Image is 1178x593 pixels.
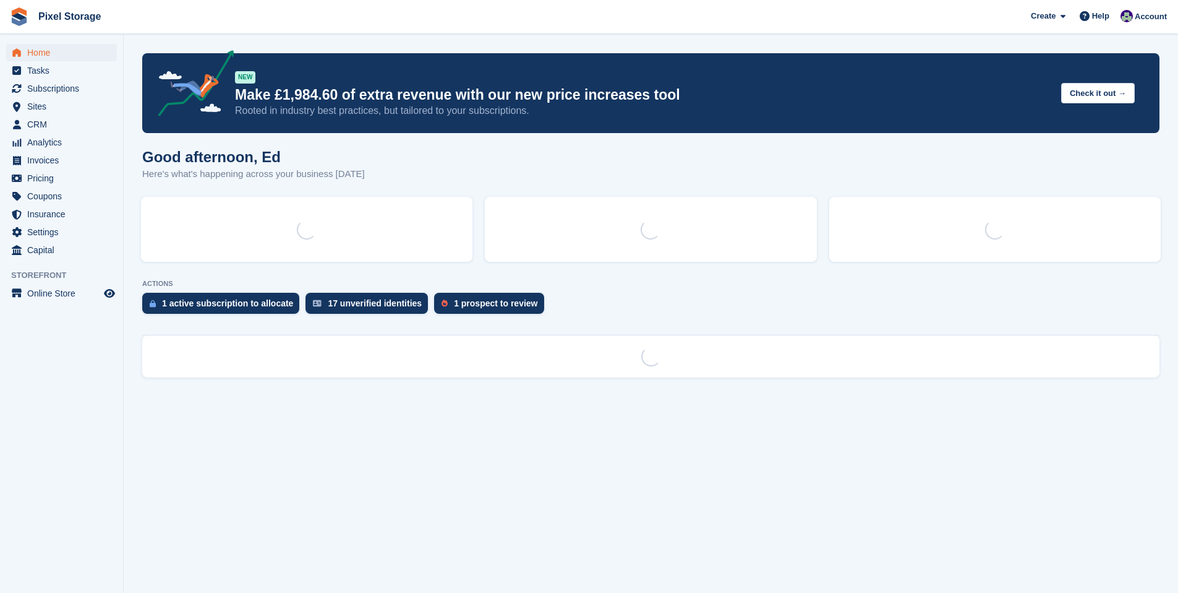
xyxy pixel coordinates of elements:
span: Home [27,44,101,61]
span: CRM [27,116,101,133]
span: Coupons [27,188,101,205]
button: Check it out → [1061,83,1135,103]
div: 1 prospect to review [454,298,537,308]
span: Invoices [27,152,101,169]
span: Subscriptions [27,80,101,97]
p: ACTIONS [142,280,1159,288]
img: Ed Simpson [1120,10,1133,22]
span: Account [1135,11,1167,23]
span: Analytics [27,134,101,151]
span: Online Store [27,285,101,302]
a: Pixel Storage [33,6,106,27]
a: menu [6,188,117,205]
span: Tasks [27,62,101,79]
img: stora-icon-8386f47178a22dfd0bd8f6a31ec36ba5ce8667c1dd55bd0f319d3a0aa187defe.svg [10,7,28,26]
a: menu [6,62,117,79]
div: NEW [235,71,255,84]
p: Make £1,984.60 of extra revenue with our new price increases tool [235,86,1051,104]
img: active_subscription_to_allocate_icon-d502201f5373d7db506a760aba3b589e785aa758c864c3986d89f69b8ff3... [150,300,156,308]
span: Capital [27,241,101,259]
span: Storefront [11,269,123,282]
p: Rooted in industry best practices, but tailored to your subscriptions. [235,104,1051,118]
img: prospect-51fa495bee0391a8d652442698ab0144808aea92771e9ea1ae160a38d050c398.svg [442,300,448,307]
span: Pricing [27,170,101,187]
span: Create [1031,10,1056,22]
a: menu [6,44,117,61]
a: menu [6,116,117,133]
span: Sites [27,98,101,115]
img: price-adjustments-announcement-icon-8257ccfd72463d97f412b2fc003d46551f7dbcb40ab6d574587a9cd5c0d94... [148,50,234,121]
a: 1 active subscription to allocate [142,293,305,320]
a: menu [6,134,117,151]
a: menu [6,285,117,302]
span: Settings [27,223,101,241]
a: menu [6,80,117,97]
span: Insurance [27,206,101,223]
span: Help [1092,10,1109,22]
a: menu [6,206,117,223]
a: menu [6,241,117,259]
a: menu [6,152,117,169]
a: Preview store [102,286,117,301]
a: menu [6,170,117,187]
a: menu [6,223,117,241]
h1: Good afternoon, Ed [142,149,365,165]
div: 1 active subscription to allocate [162,298,293,308]
a: 17 unverified identities [305,293,434,320]
div: 17 unverified identities [328,298,422,308]
img: verify_identity-adf6edd0f0f0b5bbfe63781bf79b02c33cf7c696d77639b501bdc392416b5a36.svg [313,300,322,307]
a: 1 prospect to review [434,293,550,320]
p: Here's what's happening across your business [DATE] [142,167,365,181]
a: menu [6,98,117,115]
